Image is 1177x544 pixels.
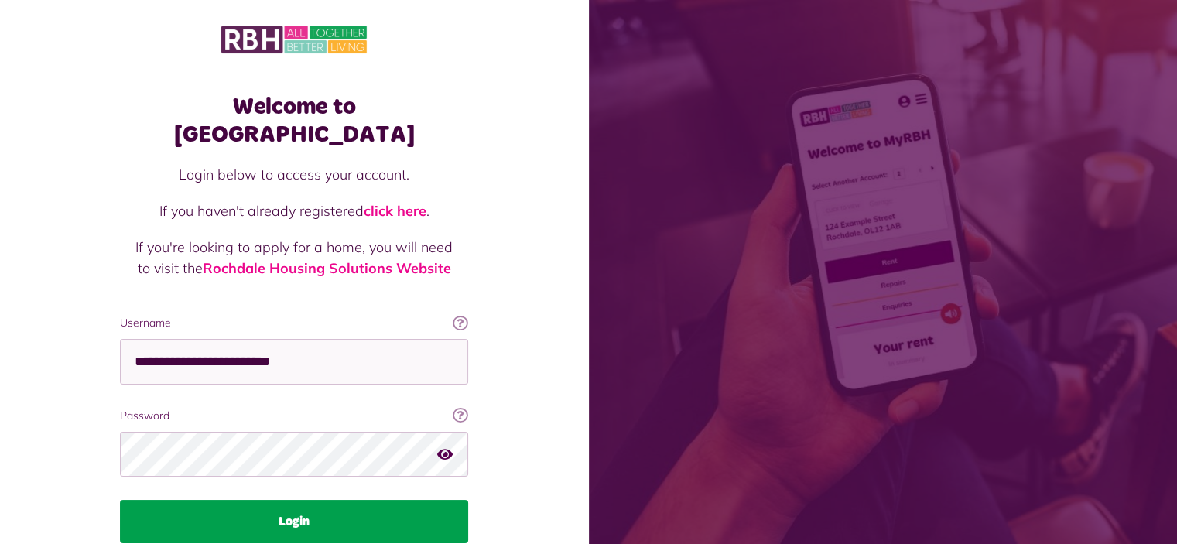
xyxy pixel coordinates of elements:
button: Login [120,500,468,543]
p: If you haven't already registered . [135,200,453,221]
label: Password [120,408,468,424]
a: click here [364,202,426,220]
img: MyRBH [221,23,367,56]
p: Login below to access your account. [135,164,453,185]
p: If you're looking to apply for a home, you will need to visit the [135,237,453,279]
label: Username [120,315,468,331]
a: Rochdale Housing Solutions Website [203,259,451,277]
h1: Welcome to [GEOGRAPHIC_DATA] [120,93,468,149]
